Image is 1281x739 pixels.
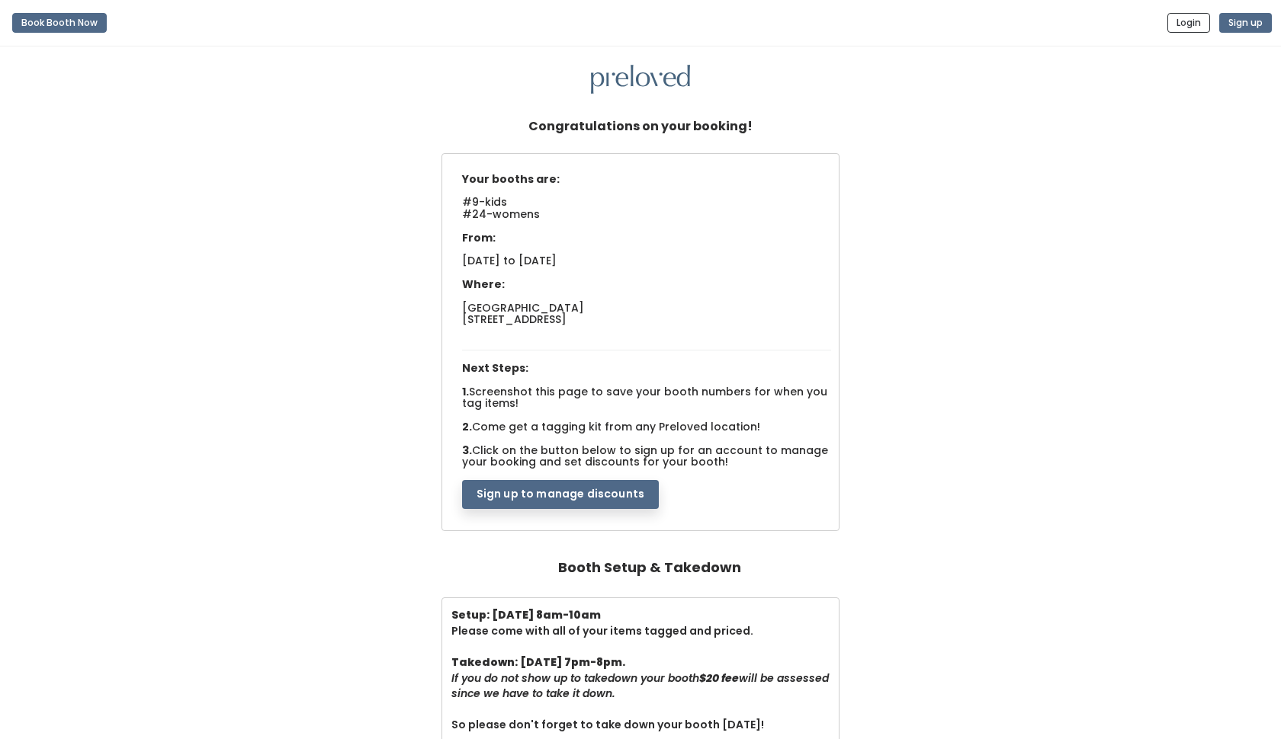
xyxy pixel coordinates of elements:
[454,166,840,509] div: 1. 2. 3.
[462,230,496,245] span: From:
[699,670,739,686] b: $20 fee
[12,6,107,40] a: Book Booth Now
[462,206,540,231] span: #24-womens
[528,112,753,141] h5: Congratulations on your booking!
[591,65,690,94] img: preloved logo
[451,670,829,702] i: If you do not show up to takedown your booth will be assessed since we have to take it down.
[462,480,659,509] button: Sign up to manage discounts
[462,486,659,501] a: Sign up to manage discounts
[462,253,557,268] span: [DATE] to [DATE]
[462,277,505,292] span: Where:
[451,654,625,670] b: Takedown: [DATE] 7pm-8pm.
[1167,13,1210,33] button: Login
[451,607,601,622] b: Setup: [DATE] 8am-10am
[462,384,827,411] span: Screenshot this page to save your booth numbers for when you tag items!
[451,607,830,733] div: Please come with all of your items tagged and priced. So please don't forget to take down your bo...
[462,171,560,187] span: Your booths are:
[462,443,828,469] span: Click on the button below to sign up for an account to manage your booking and set discounts for ...
[558,552,741,583] h4: Booth Setup & Takedown
[12,13,107,33] button: Book Booth Now
[462,194,507,219] span: #9-kids
[1219,13,1272,33] button: Sign up
[462,360,528,376] span: Next Steps:
[462,300,584,327] span: [GEOGRAPHIC_DATA] [STREET_ADDRESS]
[472,419,760,434] span: Come get a tagging kit from any Preloved location!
